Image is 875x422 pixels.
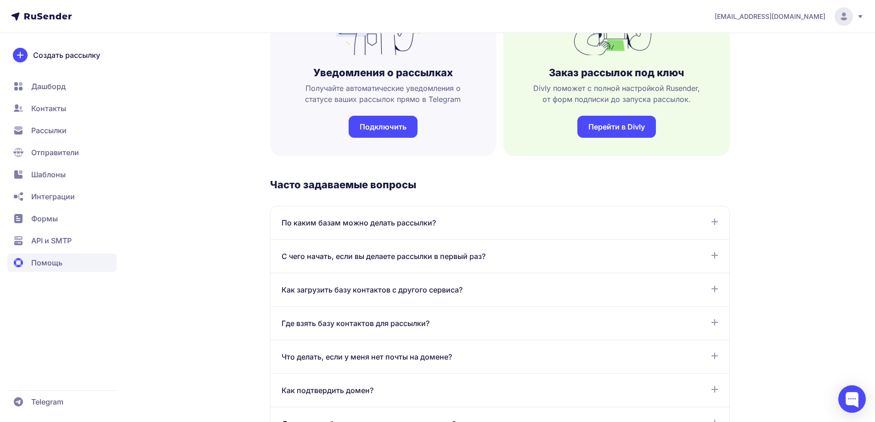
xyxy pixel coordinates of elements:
span: Формы [31,213,58,224]
span: Отправители [31,147,79,158]
span: Divly поможет с полной настройкой Rusender, от форм подписки до запуска рассылок. [518,83,715,105]
span: Шаблоны [31,169,66,180]
span: API и SMTP [31,235,72,246]
span: С чего начать, если вы делаете рассылки в первый раз? [282,251,485,262]
h3: Уведомления о рассылках [313,66,453,79]
span: По каким базам можно делать рассылки? [282,217,436,228]
span: Контакты [31,103,66,114]
span: Создать рассылку [33,50,100,61]
span: Где взять базу контактов для рассылки? [282,318,429,329]
a: Подключить [349,116,418,138]
span: Помощь [31,257,62,268]
span: Как подтвердить домен? [282,385,373,396]
span: Что делать, если у меня нет почты на домене? [282,351,452,362]
h3: Заказ рассылок под ключ [549,66,684,79]
span: Telegram [31,396,63,407]
h3: Часто задаваемые вопросы [270,178,730,191]
span: [EMAIL_ADDRESS][DOMAIN_NAME] [715,12,825,21]
a: Telegram [7,393,117,411]
span: Рассылки [31,125,67,136]
span: Интеграции [31,191,75,202]
a: Перейти в Divly [577,116,656,138]
span: Дашборд [31,81,66,92]
span: Как загрузить базу контактов с другого сервиса? [282,284,463,295]
span: Получайте автоматические уведомления о статусе ваших рассылок прямо в Telegram [285,83,482,105]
